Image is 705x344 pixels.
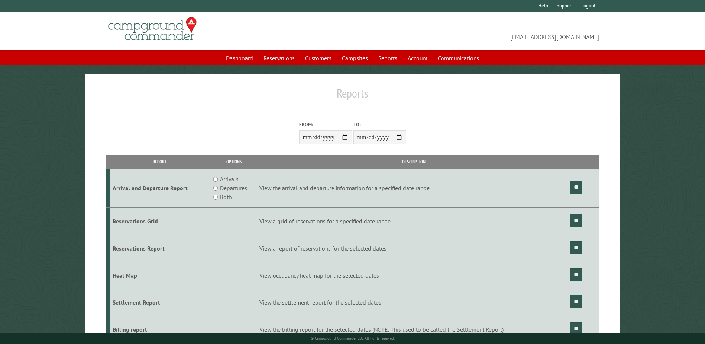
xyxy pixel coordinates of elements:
[353,20,599,41] span: [EMAIL_ADDRESS][DOMAIN_NAME]
[259,51,299,65] a: Reservations
[220,184,247,192] label: Departures
[110,235,210,262] td: Reservations Report
[110,316,210,343] td: Billing report
[106,86,599,106] h1: Reports
[301,51,336,65] a: Customers
[110,289,210,316] td: Settlement Report
[258,208,569,235] td: View a grid of reservations for a specified date range
[258,155,569,168] th: Description
[311,336,395,341] small: © Campground Commander LLC. All rights reserved.
[374,51,402,65] a: Reports
[258,235,569,262] td: View a report of reservations for the selected dates
[221,51,258,65] a: Dashboard
[258,169,569,208] td: View the arrival and departure information for a specified date range
[210,155,258,168] th: Options
[220,192,232,201] label: Both
[110,262,210,289] td: Heat Map
[337,51,372,65] a: Campsites
[220,175,239,184] label: Arrivals
[110,169,210,208] td: Arrival and Departure Report
[433,51,484,65] a: Communications
[353,121,406,128] label: To:
[403,51,432,65] a: Account
[110,208,210,235] td: Reservations Grid
[258,262,569,289] td: View occupancy heat map for the selected dates
[110,155,210,168] th: Report
[258,316,569,343] td: View the billing report for the selected dates (NOTE: This used to be called the Settlement Report)
[299,121,352,128] label: From:
[106,15,199,44] img: Campground Commander
[258,289,569,316] td: View the settlement report for the selected dates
